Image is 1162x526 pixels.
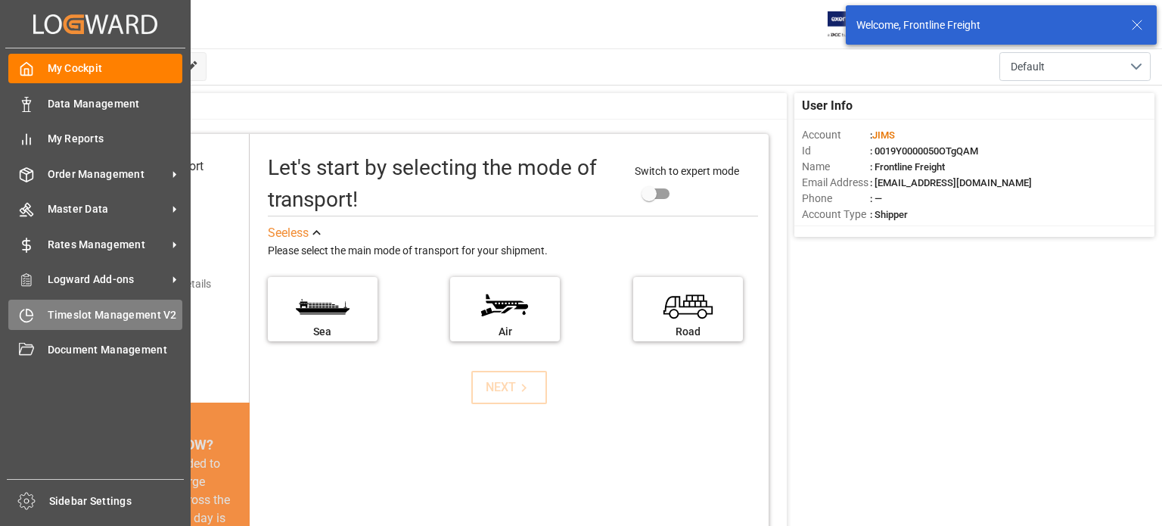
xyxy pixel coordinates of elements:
span: Data Management [48,96,183,112]
div: Welcome, Frontline Freight [856,17,1117,33]
div: Please select the main mode of transport for your shipment. [268,242,758,260]
a: Data Management [8,89,182,118]
div: Add shipping details [117,276,211,292]
div: See less [268,224,309,242]
span: Logward Add-ons [48,272,167,288]
div: NEXT [486,378,532,397]
span: : [EMAIL_ADDRESS][DOMAIN_NAME] [870,177,1032,188]
span: : — [870,193,882,204]
span: JIMS [872,129,895,141]
span: My Cockpit [48,61,183,76]
span: Default [1011,59,1045,75]
span: Order Management [48,167,167,182]
span: : [870,129,895,141]
img: Exertis%20JAM%20-%20Email%20Logo.jpg_1722504956.jpg [828,11,880,38]
span: Account [802,127,870,143]
span: : 0019Y0000050OTgQAM [870,145,978,157]
div: Sea [275,324,370,340]
span: : Frontline Freight [870,161,945,173]
span: Email Address [802,175,870,191]
a: My Cockpit [8,54,182,83]
span: Phone [802,191,870,207]
div: Let's start by selecting the mode of transport! [268,152,620,216]
span: Rates Management [48,237,167,253]
span: Id [802,143,870,159]
span: My Reports [48,131,183,147]
span: Switch to expert mode [635,165,739,177]
button: open menu [999,52,1151,81]
div: Air [458,324,552,340]
span: Account Type [802,207,870,223]
span: Sidebar Settings [49,493,185,509]
button: NEXT [471,371,547,404]
span: User Info [802,97,853,115]
div: Road [641,324,735,340]
span: Timeslot Management V2 [48,307,183,323]
span: Master Data [48,201,167,217]
span: Name [802,159,870,175]
span: : Shipper [870,209,908,220]
a: Timeslot Management V2 [8,300,182,329]
span: Document Management [48,342,183,358]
